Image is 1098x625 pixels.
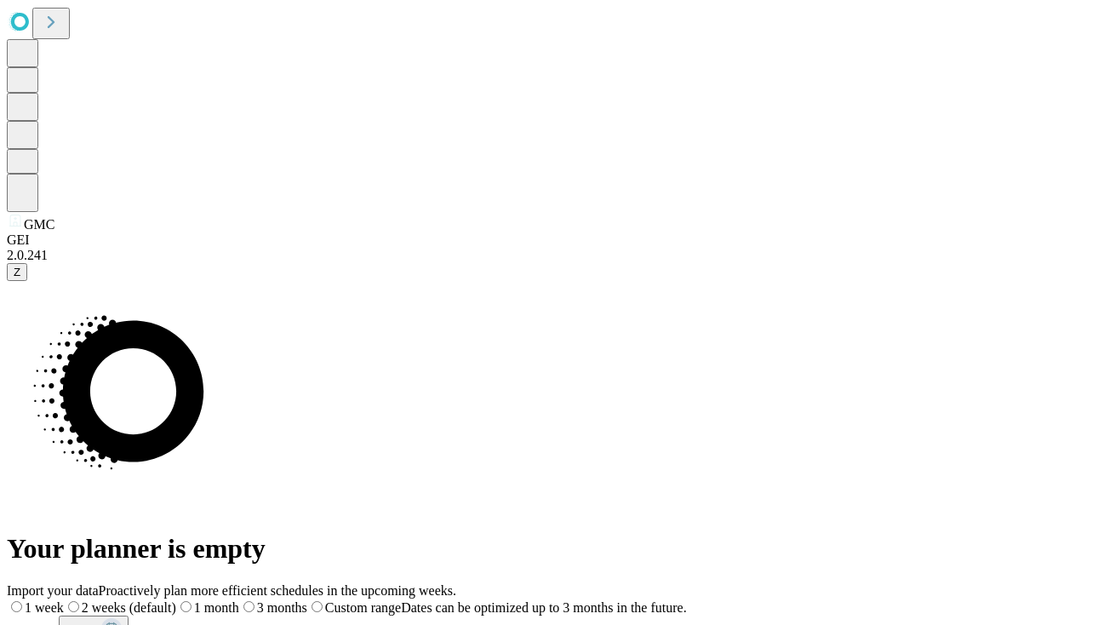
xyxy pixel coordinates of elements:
[325,600,401,615] span: Custom range
[7,263,27,281] button: Z
[82,600,176,615] span: 2 weeks (default)
[68,601,79,612] input: 2 weeks (default)
[24,217,54,232] span: GMC
[401,600,686,615] span: Dates can be optimized up to 3 months in the future.
[243,601,254,612] input: 3 months
[312,601,323,612] input: Custom rangeDates can be optimized up to 3 months in the future.
[7,232,1091,248] div: GEI
[14,266,20,278] span: Z
[25,600,64,615] span: 1 week
[7,533,1091,565] h1: Your planner is empty
[99,583,456,598] span: Proactively plan more efficient schedules in the upcoming weeks.
[11,601,22,612] input: 1 week
[257,600,307,615] span: 3 months
[194,600,239,615] span: 1 month
[7,583,99,598] span: Import your data
[180,601,192,612] input: 1 month
[7,248,1091,263] div: 2.0.241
